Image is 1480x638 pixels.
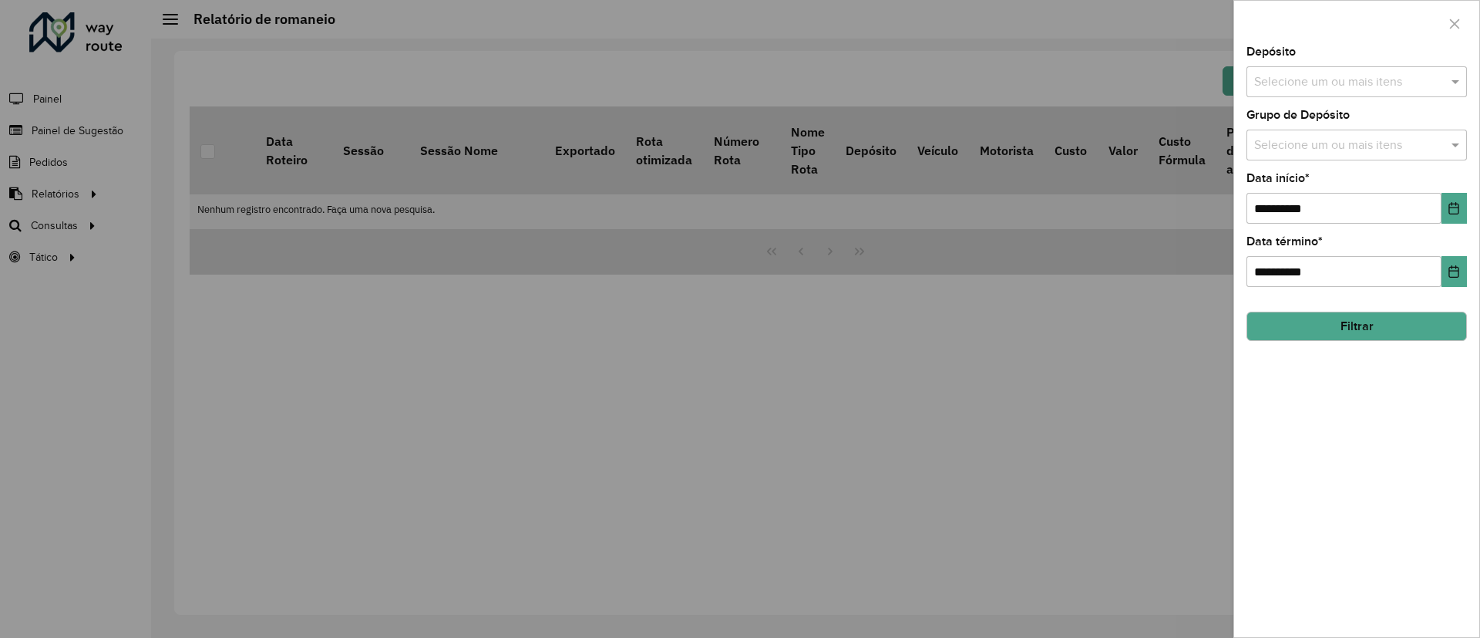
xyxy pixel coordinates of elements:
label: Grupo de Depósito [1246,106,1350,124]
label: Depósito [1246,42,1296,61]
button: Choose Date [1441,193,1467,224]
label: Data término [1246,232,1323,251]
button: Choose Date [1441,256,1467,287]
button: Filtrar [1246,312,1467,341]
label: Data início [1246,169,1310,187]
